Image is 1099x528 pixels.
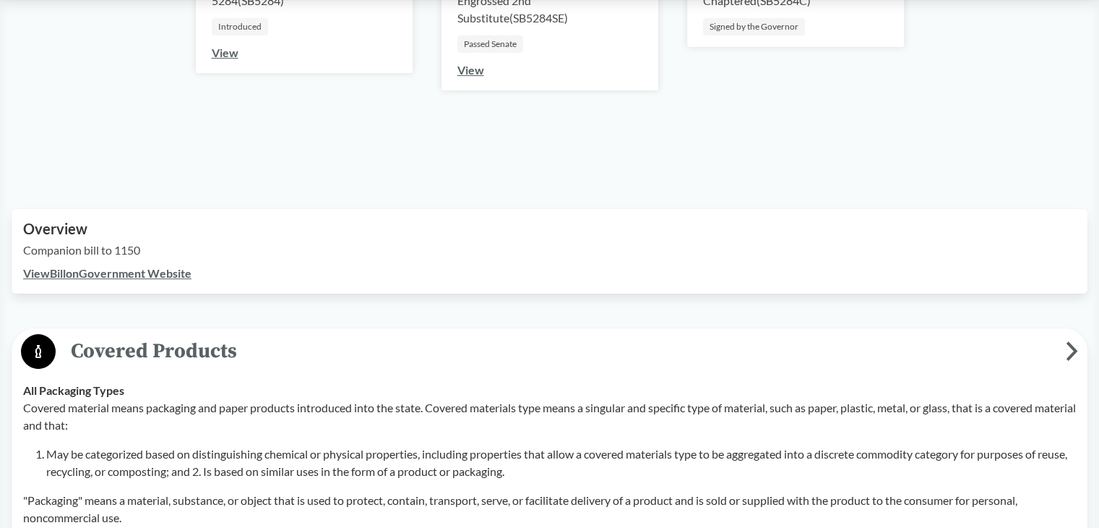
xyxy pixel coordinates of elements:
[23,242,1076,259] p: Companion bill to 1150
[457,35,523,53] div: Passed Senate
[703,18,805,35] div: Signed by the Governor
[17,333,1082,370] button: Covered Products
[457,63,484,77] a: View
[23,266,191,280] a: ViewBillonGovernment Website
[212,46,238,59] a: View
[23,399,1076,434] p: Covered material means packaging and paper products introduced into the state. Covered materials ...
[23,492,1076,527] p: "Packaging" means a material, substance, or object that is used to protect, contain, transport, s...
[46,446,1076,480] li: May be categorized based on distinguishing chemical or physical properties, including properties ...
[23,383,124,397] strong: All Packaging Types
[56,335,1066,367] span: Covered Products
[23,221,1076,237] h2: Overview
[212,18,268,35] div: Introduced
